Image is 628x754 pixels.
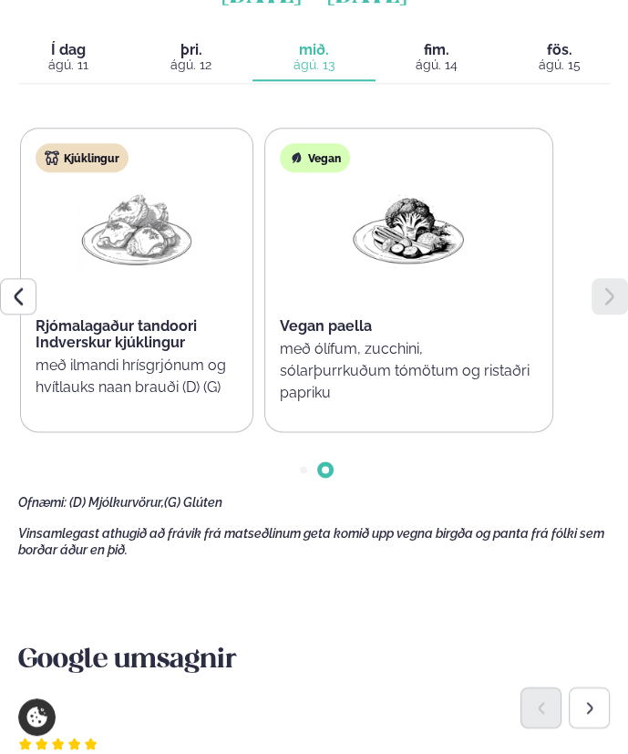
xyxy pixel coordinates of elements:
div: ágú. 15 [509,57,610,72]
span: Rjómalagaður tandoori Indverskur kjúklingur [36,317,197,351]
img: chicken.svg [45,150,59,165]
span: fim. [386,43,488,57]
span: (G) Glúten [164,495,222,510]
span: fös. [509,43,610,57]
span: (D) Mjólkurvörur, [69,495,164,510]
div: Next slide [569,687,610,728]
span: Vegan paella [280,317,372,335]
span: Go to slide 1 [300,466,307,473]
span: þri. [141,43,242,57]
span: Ofnæmi: [18,495,67,510]
button: fös. ágú. 15 [498,36,610,81]
span: mið. [263,43,365,57]
button: Í dag ágú. 11 [18,36,130,81]
a: Cookie settings [18,698,56,736]
div: ágú. 12 [141,57,242,72]
div: Previous slide [520,687,561,728]
img: Chicken-thighs.png [78,187,195,272]
div: Vegan [280,143,350,172]
div: ágú. 13 [263,57,365,72]
span: Í dag [18,43,119,57]
img: Vegan.png [350,187,467,272]
p: með ólífum, zucchini, sólarþurrkuðum tómötum og ristaðri papriku [280,338,538,404]
div: ágú. 11 [18,57,119,72]
span: Vinsamlegast athugið að frávik frá matseðlinum geta komið upp vegna birgða og panta frá fólki sem... [18,526,604,557]
button: fim. ágú. 14 [376,36,499,81]
div: Kjúklingur [36,143,129,172]
button: þri. ágú. 12 [130,36,253,81]
span: Go to slide 2 [322,466,329,473]
img: Vegan.svg [289,150,304,165]
p: með ilmandi hrísgrjónum og hvítlauks naan brauði (D) (G) [36,355,238,398]
button: mið. ágú. 13 [252,36,376,81]
h3: Google umsagnir [18,642,610,678]
div: ágú. 14 [386,57,488,72]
